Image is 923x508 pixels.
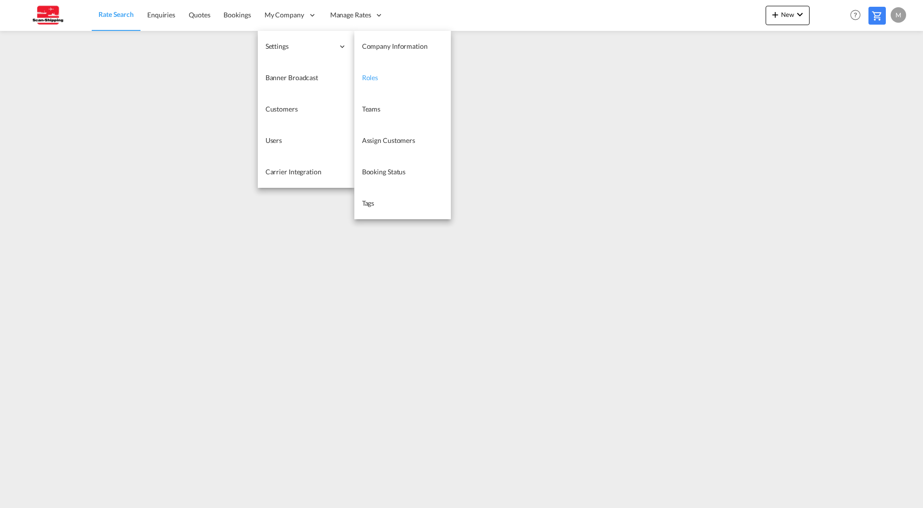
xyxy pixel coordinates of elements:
[362,199,375,207] span: Tags
[362,136,415,144] span: Assign Customers
[189,11,210,19] span: Quotes
[354,156,451,188] a: Booking Status
[224,11,251,19] span: Bookings
[794,9,806,20] md-icon: icon-chevron-down
[258,31,354,62] div: Settings
[362,105,381,113] span: Teams
[891,7,906,23] div: M
[769,9,781,20] md-icon: icon-plus 400-fg
[847,7,864,23] span: Help
[266,168,322,176] span: Carrier Integration
[330,10,371,20] span: Manage Rates
[258,125,354,156] a: Users
[354,188,451,219] a: Tags
[769,11,806,18] span: New
[362,73,378,82] span: Roles
[258,94,354,125] a: Customers
[354,125,451,156] a: Assign Customers
[266,136,282,144] span: Users
[362,42,428,50] span: Company Information
[766,6,810,25] button: icon-plus 400-fgNewicon-chevron-down
[354,94,451,125] a: Teams
[258,62,354,94] a: Banner Broadcast
[266,73,318,82] span: Banner Broadcast
[147,11,175,19] span: Enquiries
[266,42,334,51] span: Settings
[258,156,354,188] a: Carrier Integration
[98,10,134,18] span: Rate Search
[265,10,304,20] span: My Company
[266,105,298,113] span: Customers
[14,4,80,26] img: 123b615026f311ee80dabbd30bc9e10f.jpg
[362,168,406,176] span: Booking Status
[354,31,451,62] a: Company Information
[354,62,451,94] a: Roles
[847,7,868,24] div: Help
